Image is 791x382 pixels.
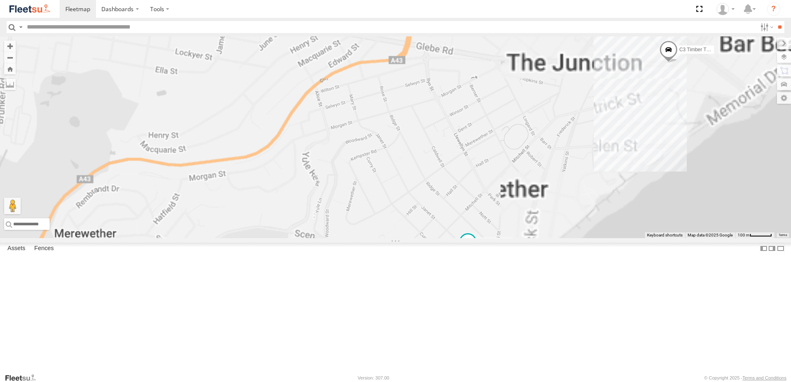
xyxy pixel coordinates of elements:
[688,233,733,237] span: Map data ©2025 Google
[777,243,785,255] label: Hide Summary Table
[768,243,776,255] label: Dock Summary Table to the Right
[4,52,16,63] button: Zoom out
[4,41,16,52] button: Zoom in
[4,198,21,214] button: Drag Pegman onto the map to open Street View
[5,374,43,382] a: Visit our Website
[4,63,16,74] button: Zoom Home
[767,2,780,16] i: ?
[679,47,716,53] span: C3 Timber Truck
[743,375,786,380] a: Terms and Conditions
[777,92,791,104] label: Map Settings
[17,21,24,33] label: Search Query
[760,243,768,255] label: Dock Summary Table to the Left
[8,3,51,14] img: fleetsu-logo-horizontal.svg
[779,234,787,237] a: Terms (opens in new tab)
[714,3,738,15] div: Oliver Lees
[30,243,58,254] label: Fences
[647,232,683,238] button: Keyboard shortcuts
[4,79,16,90] label: Measure
[738,233,750,237] span: 100 m
[704,375,786,380] div: © Copyright 2025 -
[358,375,389,380] div: Version: 307.00
[3,243,29,254] label: Assets
[735,232,774,238] button: Map Scale: 100 m per 50 pixels
[757,21,775,33] label: Search Filter Options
